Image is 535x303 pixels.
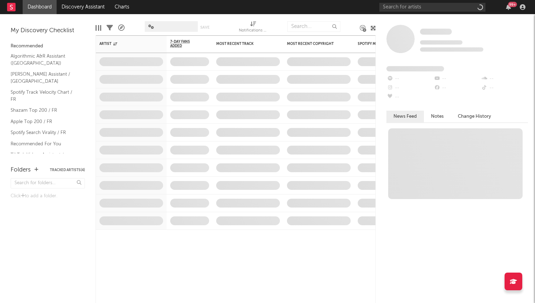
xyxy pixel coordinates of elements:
div: -- [481,83,528,93]
button: Save [200,25,209,29]
div: Folders [11,166,31,174]
a: Spotify Track Velocity Chart / FR [11,88,78,103]
div: Recommended [11,42,85,51]
div: Click to add a folder. [11,192,85,200]
div: Edit Columns [96,18,101,38]
button: News Feed [386,111,424,122]
span: 0 fans last week [420,47,483,52]
button: 99+ [506,4,511,10]
div: Most Recent Copyright [287,42,340,46]
div: My Discovery Checklist [11,27,85,35]
input: Search for folders... [11,178,85,188]
span: Tracking Since: [DATE] [420,40,462,45]
input: Search for artists [379,3,485,12]
a: [PERSON_NAME] Assistant / [GEOGRAPHIC_DATA] [11,70,78,85]
a: TikTok Videos Assistant / [GEOGRAPHIC_DATA] [11,151,78,165]
div: Filters [107,18,113,38]
div: 99 + [508,2,517,7]
a: Recommended For You [11,140,78,148]
a: Shazam Top 200 / FR [11,106,78,114]
button: Change History [451,111,498,122]
span: 7-Day Fans Added [170,40,199,48]
a: Some Artist [420,28,452,35]
div: -- [386,93,433,102]
a: Spotify Search Virality / FR [11,129,78,136]
a: Algorithmic A&R Assistant ([GEOGRAPHIC_DATA]) [11,52,78,67]
div: Spotify Monthly Listeners [358,42,411,46]
span: Some Artist [420,29,452,35]
span: Fans Added by Platform [386,66,444,71]
div: -- [386,74,433,83]
button: Tracked Artists(4) [50,168,85,172]
div: Artist [99,42,153,46]
div: Notifications (Artist) [239,18,267,38]
div: A&R Pipeline [118,18,125,38]
button: Notes [424,111,451,122]
div: -- [386,83,433,93]
div: Notifications (Artist) [239,27,267,35]
div: -- [481,74,528,83]
div: -- [433,74,481,83]
div: Most Recent Track [216,42,269,46]
div: -- [433,83,481,93]
a: Apple Top 200 / FR [11,118,78,126]
input: Search... [287,21,340,32]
